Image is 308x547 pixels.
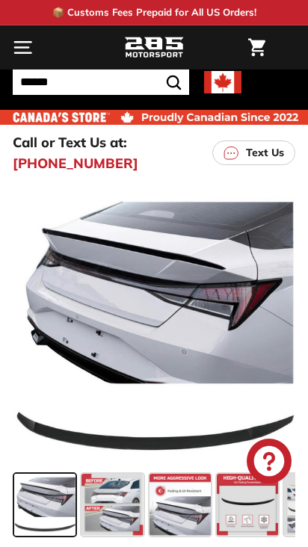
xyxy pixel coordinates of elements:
input: Search [13,69,189,95]
img: Logo_285_Motorsport_areodynamics_components [124,35,184,61]
a: Text Us [212,140,295,165]
p: Call or Text Us at: [13,132,127,152]
inbox-online-store-chat: Shopify online store chat [242,439,296,487]
a: Cart [241,26,273,69]
p: 📦 Customs Fees Prepaid for All US Orders! [52,5,256,20]
a: [PHONE_NUMBER] [13,153,138,173]
p: Text Us [246,145,284,161]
